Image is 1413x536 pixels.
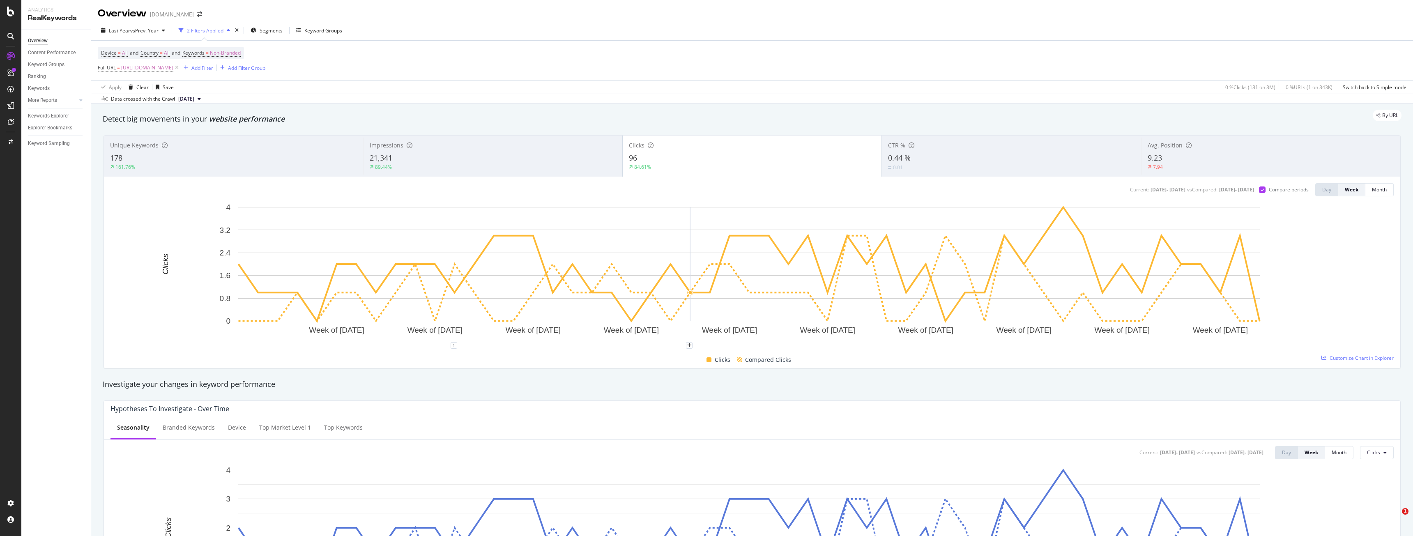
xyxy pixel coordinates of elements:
[191,64,213,71] div: Add Filter
[220,226,230,235] text: 3.2
[220,271,230,280] text: 1.6
[130,27,159,34] span: vs Prev. Year
[121,62,173,74] span: [URL][DOMAIN_NAME]
[172,49,180,56] span: and
[1322,186,1331,193] div: Day
[1339,81,1406,94] button: Switch back to Simple mode
[629,141,644,149] span: Clicks
[226,317,230,325] text: 0
[28,60,85,69] a: Keyword Groups
[898,326,953,334] text: Week of [DATE]
[122,47,128,59] span: All
[309,326,364,334] text: Week of [DATE]
[888,153,911,163] span: 0.44 %
[1360,446,1394,459] button: Clicks
[98,64,116,71] span: Full URL
[226,495,230,503] text: 3
[604,326,659,334] text: Week of [DATE]
[370,153,392,163] span: 21,341
[715,355,730,365] span: Clicks
[1345,186,1358,193] div: Week
[1269,186,1309,193] div: Compare periods
[888,141,905,149] span: CTR %
[745,355,791,365] span: Compared Clicks
[1225,84,1275,91] div: 0 % Clicks ( 181 on 3M )
[197,12,202,17] div: arrow-right-arrow-left
[110,203,1388,345] svg: A chart.
[1275,446,1298,459] button: Day
[117,64,120,71] span: =
[109,27,130,34] span: Last Year
[110,141,159,149] span: Unique Keywords
[1148,141,1183,149] span: Avg. Position
[228,423,246,432] div: Device
[233,26,240,35] div: times
[1139,449,1158,456] div: Current:
[28,124,85,132] a: Explorer Bookmarks
[28,72,85,81] a: Ranking
[175,24,233,37] button: 2 Filters Applied
[28,14,84,23] div: RealKeywords
[111,95,175,103] div: Data crossed with the Crawl
[259,423,311,432] div: Top market Level 1
[118,49,121,56] span: =
[98,24,168,37] button: Last YearvsPrev. Year
[1372,186,1387,193] div: Month
[115,163,135,170] div: 161.76%
[702,326,757,334] text: Week of [DATE]
[28,37,85,45] a: Overview
[28,60,64,69] div: Keyword Groups
[304,27,342,34] div: Keyword Groups
[98,81,122,94] button: Apply
[1385,508,1405,528] iframe: Intercom live chat
[28,124,72,132] div: Explorer Bookmarks
[206,49,209,56] span: =
[152,81,174,94] button: Save
[1402,508,1408,515] span: 1
[28,48,76,57] div: Content Performance
[1373,110,1401,121] div: legacy label
[163,423,215,432] div: Branded Keywords
[28,139,85,148] a: Keyword Sampling
[1343,84,1406,91] div: Switch back to Simple mode
[130,49,138,56] span: and
[451,342,457,349] div: 1
[1095,326,1150,334] text: Week of [DATE]
[101,49,117,56] span: Device
[28,72,46,81] div: Ranking
[634,163,651,170] div: 84.61%
[800,326,855,334] text: Week of [DATE]
[506,326,561,334] text: Week of [DATE]
[1219,186,1254,193] div: [DATE] - [DATE]
[109,84,122,91] div: Apply
[324,423,363,432] div: Top Keywords
[1151,186,1185,193] div: [DATE] - [DATE]
[125,81,149,94] button: Clear
[136,84,149,91] div: Clear
[1382,113,1398,118] span: By URL
[1229,449,1263,456] div: [DATE] - [DATE]
[1286,84,1332,91] div: 0 % URLs ( 1 on 343K )
[28,112,69,120] div: Keywords Explorer
[28,96,57,105] div: More Reports
[370,141,403,149] span: Impressions
[178,95,194,103] span: 2025 Aug. 21st
[110,153,122,163] span: 178
[996,326,1052,334] text: Week of [DATE]
[1321,354,1394,361] a: Customize Chart in Explorer
[217,63,265,73] button: Add Filter Group
[1365,183,1394,196] button: Month
[1332,449,1346,456] div: Month
[28,96,77,105] a: More Reports
[163,84,174,91] div: Save
[247,24,286,37] button: Segments
[140,49,159,56] span: Country
[1153,163,1163,170] div: 7.94
[629,153,637,163] span: 96
[164,47,170,59] span: All
[98,7,147,21] div: Overview
[1315,183,1338,196] button: Day
[893,164,903,171] div: 0.01
[160,49,163,56] span: =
